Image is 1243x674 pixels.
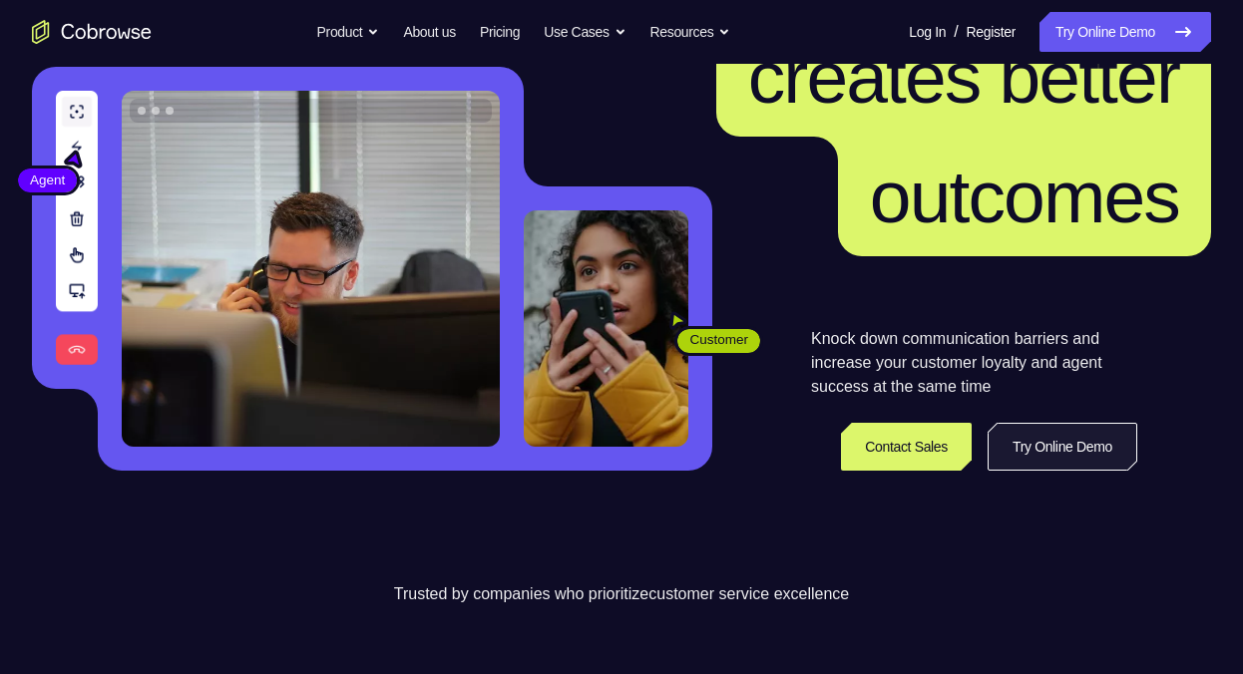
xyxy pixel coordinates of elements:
[988,423,1137,471] a: Try Online Demo
[403,12,455,52] a: About us
[317,12,380,52] button: Product
[841,423,972,471] a: Contact Sales
[870,155,1179,238] span: outcomes
[748,35,1179,119] span: creates better
[1039,12,1211,52] a: Try Online Demo
[909,12,946,52] a: Log In
[480,12,520,52] a: Pricing
[524,210,688,447] img: A customer holding their phone
[967,12,1016,52] a: Register
[811,327,1137,399] p: Knock down communication barriers and increase your customer loyalty and agent success at the sam...
[648,585,849,602] span: customer service excellence
[544,12,625,52] button: Use Cases
[122,91,500,447] img: A customer support agent talking on the phone
[954,20,958,44] span: /
[650,12,731,52] button: Resources
[32,20,152,44] a: Go to the home page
